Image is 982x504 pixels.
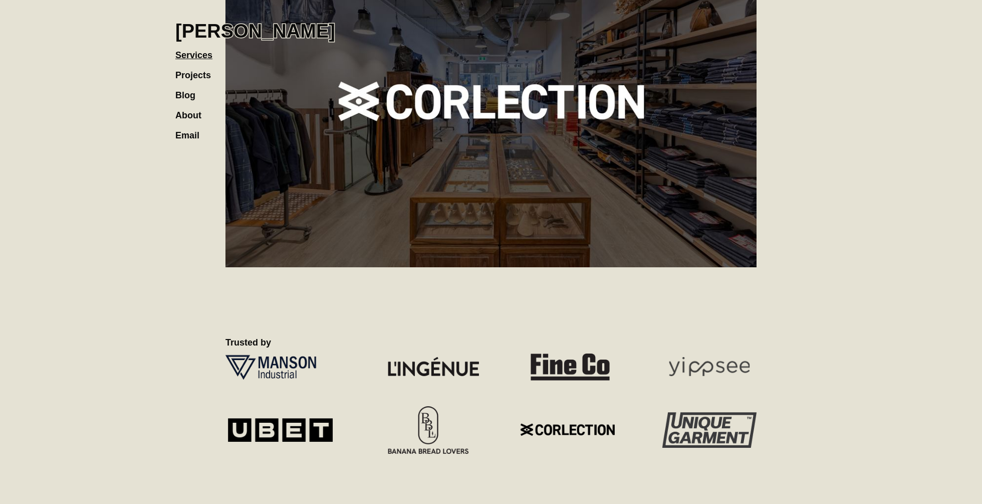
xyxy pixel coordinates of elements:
[225,474,757,484] p: ‍
[225,277,757,289] h2: ‍
[175,20,335,42] h1: [PERSON_NAME]
[225,299,757,311] h2: ‍
[175,40,222,60] a: Services
[175,100,211,120] a: About
[225,316,757,326] p: ‍
[225,337,757,349] h2: Trusted by
[175,120,209,140] a: Email
[175,60,221,80] a: Projects
[225,489,757,499] p: ‍
[225,459,757,469] p: ‍
[175,80,205,100] a: Blog
[175,10,335,42] a: home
